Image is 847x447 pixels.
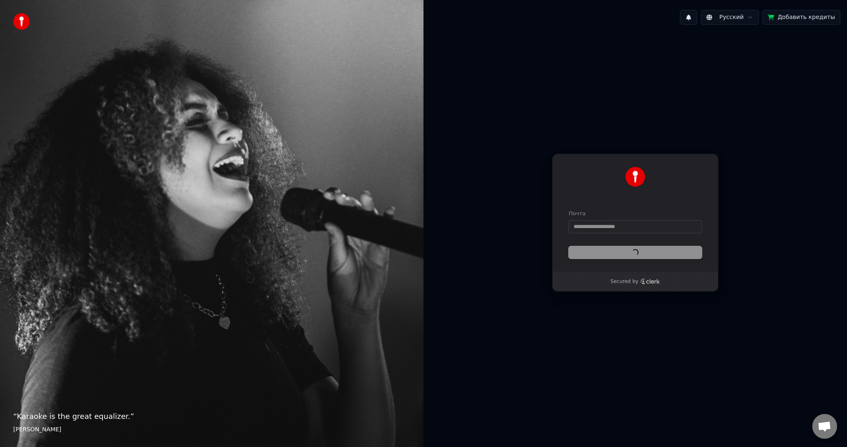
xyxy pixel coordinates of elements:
[762,10,840,25] button: Добавить кредиты
[610,278,638,285] p: Secured by
[13,13,30,30] img: youka
[640,278,660,284] a: Clerk logo
[13,411,410,422] p: “ Karaoke is the great equalizer. ”
[625,167,645,187] img: Youka
[812,414,837,439] a: Открытый чат
[13,426,410,434] footer: [PERSON_NAME]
